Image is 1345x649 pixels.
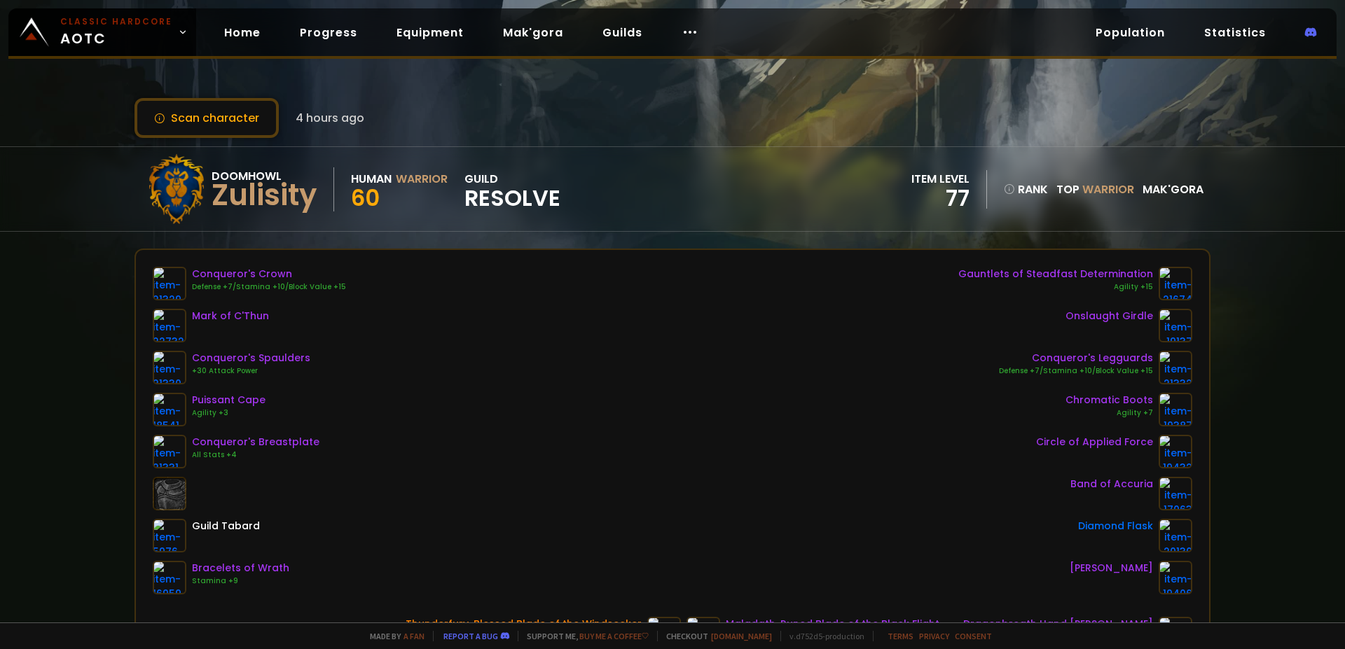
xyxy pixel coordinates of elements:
div: Conqueror's Breastplate [192,435,319,449]
img: item-5976 [153,519,186,552]
span: Resolve [464,188,560,209]
span: Support me, [518,631,649,641]
div: Human [351,170,392,188]
span: AOTC [60,15,172,49]
div: Conqueror's Legguards [999,351,1153,365]
div: Conqueror's Crown [192,267,346,281]
div: Mark of C'Thun [192,309,269,323]
div: Guild Tabard [192,519,260,533]
div: Zulisity [212,185,317,206]
div: Agility +7 [1065,407,1153,419]
div: Maladath, Runed Blade of the Black Flight [726,617,939,631]
div: Diamond Flask [1078,519,1153,533]
img: item-19406 [1159,561,1192,594]
a: Statistics [1193,18,1277,47]
a: Privacy [919,631,949,641]
a: [DOMAIN_NAME] [711,631,772,641]
div: Puissant Cape [192,393,265,407]
div: Thunderfury, Blessed Blade of the Windseeker [406,617,642,631]
img: item-21329 [153,267,186,300]
img: item-16959 [153,561,186,594]
div: item level [911,170,970,188]
button: Scan character [134,98,279,138]
img: item-21674 [1159,267,1192,300]
div: guild [464,170,560,209]
span: 60 [351,182,380,214]
img: item-21332 [1159,351,1192,384]
span: Warrior [1082,181,1134,197]
img: item-19387 [1159,393,1192,426]
div: Defense +7/Stamina +10/Block Value +15 [192,281,346,293]
a: Terms [888,631,913,641]
img: item-19432 [1159,435,1192,468]
img: item-22732 [153,309,186,342]
div: Warrior [396,170,448,188]
div: Agility +3 [192,407,265,419]
img: item-21330 [153,351,186,384]
div: rank [1004,181,1048,198]
a: Classic HardcoreAOTC [8,8,196,56]
div: Bracelets of Wrath [192,561,289,575]
a: Home [213,18,272,47]
div: Band of Accuria [1070,477,1153,491]
div: Chromatic Boots [1065,393,1153,407]
img: item-17063 [1159,477,1192,510]
a: Consent [955,631,992,641]
a: Report a bug [443,631,498,641]
div: All Stats +4 [192,449,319,461]
img: item-20130 [1159,519,1192,552]
img: item-18541 [153,393,186,426]
a: Guilds [591,18,654,47]
a: Progress [289,18,368,47]
div: Gauntlets of Steadfast Determination [958,267,1153,281]
div: Agility +15 [958,281,1153,293]
img: item-21331 [153,435,186,468]
a: Population [1084,18,1176,47]
span: v. d752d5 - production [780,631,864,641]
a: a fan [403,631,425,641]
div: Onslaught Girdle [1065,309,1153,323]
div: 77 [911,188,970,209]
div: Defense +7/Stamina +10/Block Value +15 [999,365,1153,377]
img: item-19137 [1159,309,1192,342]
small: Classic Hardcore [60,15,172,28]
div: Conqueror's Spaulders [192,351,310,365]
div: [PERSON_NAME] [1070,561,1153,575]
a: Buy me a coffee [579,631,649,641]
a: Mak'gora [492,18,574,47]
div: Doomhowl [212,167,317,185]
div: Top [1056,181,1134,198]
span: Checkout [657,631,772,641]
span: 4 hours ago [296,109,364,127]
div: Stamina +9 [192,575,289,587]
div: +30 Attack Power [192,365,310,377]
div: Dragonbreath Hand [PERSON_NAME] [963,617,1153,631]
span: Made by [361,631,425,641]
div: Mak'gora [1143,181,1203,198]
a: Equipment [385,18,475,47]
div: Circle of Applied Force [1036,435,1153,449]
